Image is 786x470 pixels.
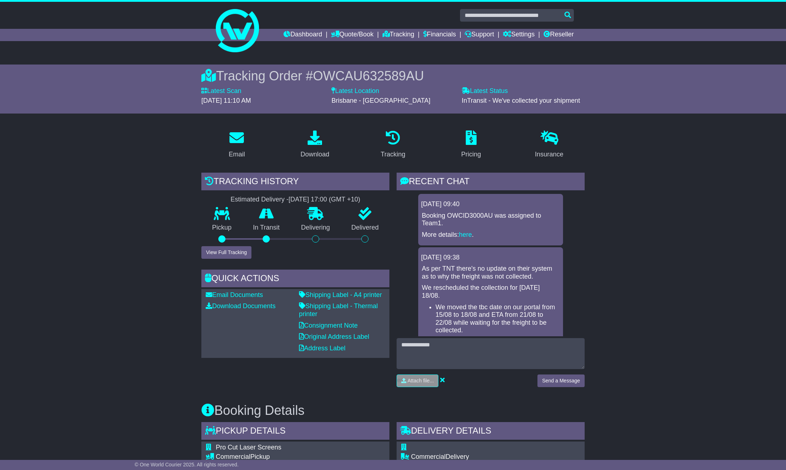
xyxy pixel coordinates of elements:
[421,200,560,208] div: [DATE] 09:40
[331,97,430,104] span: Brisbane - [GEOGRAPHIC_DATA]
[436,303,560,334] li: We moved the tbc date on our portal from 15/08 to 18/08 and ETA from 21/08 to 22/08 while waiting...
[503,29,535,41] a: Settings
[376,128,410,162] a: Tracking
[535,150,563,159] div: Insurance
[462,87,508,95] label: Latest Status
[422,231,559,239] p: More details: .
[201,270,389,289] div: Quick Actions
[201,68,585,84] div: Tracking Order #
[229,150,245,159] div: Email
[411,453,521,461] div: Delivery
[296,128,334,162] a: Download
[242,224,291,232] p: In Transit
[201,196,389,204] div: Estimated Delivery -
[422,212,559,227] p: Booking OWCID3000AU was assigned to Team1.
[422,265,559,280] p: As per TNT there's no update on their system as to why the freight was not collected.
[459,231,472,238] a: here
[283,29,322,41] a: Dashboard
[383,29,414,41] a: Tracking
[331,87,379,95] label: Latest Location
[201,87,241,95] label: Latest Scan
[456,128,486,162] a: Pricing
[289,196,360,204] div: [DATE] 17:00 (GMT +10)
[313,68,424,83] span: OWCAU632589AU
[397,173,585,192] div: RECENT CHAT
[544,29,574,41] a: Reseller
[423,29,456,41] a: Financials
[299,322,358,329] a: Consignment Note
[530,128,568,162] a: Insurance
[290,224,341,232] p: Delivering
[299,345,345,352] a: Address Label
[421,254,560,262] div: [DATE] 09:38
[201,246,251,259] button: View Full Tracking
[397,422,585,442] div: Delivery Details
[537,374,585,387] button: Send a Message
[201,224,242,232] p: Pickup
[299,333,369,340] a: Original Address Label
[461,150,481,159] div: Pricing
[422,284,559,300] p: We rescheduled the collection for [DATE] 18/08.
[224,128,250,162] a: Email
[201,403,585,418] h3: Booking Details
[331,29,374,41] a: Quote/Book
[201,97,251,104] span: [DATE] 11:10 AM
[206,291,263,298] a: Email Documents
[299,302,378,318] a: Shipping Label - Thermal printer
[201,422,389,442] div: Pickup Details
[381,150,405,159] div: Tracking
[201,173,389,192] div: Tracking history
[465,29,494,41] a: Support
[341,224,390,232] p: Delivered
[300,150,329,159] div: Download
[462,97,580,104] span: InTransit - We've collected your shipment
[411,453,446,460] span: Commercial
[216,453,250,460] span: Commercial
[206,302,276,310] a: Download Documents
[135,462,239,467] span: © One World Courier 2025. All rights reserved.
[216,444,281,451] span: Pro Cut Laser Screens
[216,453,340,461] div: Pickup
[299,291,382,298] a: Shipping Label - A4 printer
